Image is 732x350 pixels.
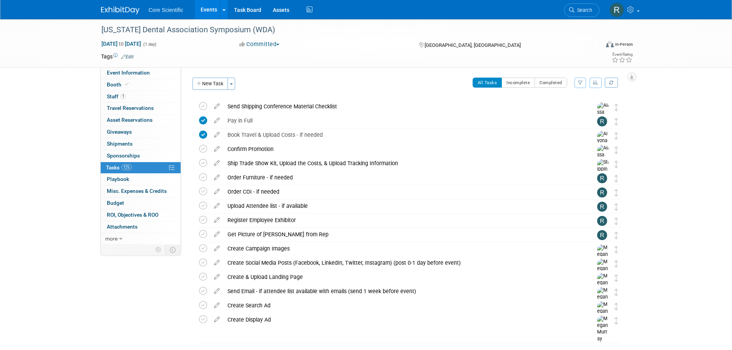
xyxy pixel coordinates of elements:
span: Misc. Expenses & Credits [107,188,167,194]
a: edit [210,316,224,323]
i: Move task [614,232,618,239]
img: Megan Murray [597,259,609,286]
div: Ship Trade Show Kit, Upload the Costs, & Upload Tracking Information [224,157,582,170]
a: Giveaways [101,126,181,138]
a: ROI, Objectives & ROO [101,209,181,221]
img: Rachel Wolff [597,202,607,212]
div: Event Rating [612,53,632,56]
div: Send Shipping Conference Material Checklist [224,100,582,113]
i: Move task [614,161,618,168]
a: Booth [101,79,181,91]
div: Confirm Promotion [224,143,582,156]
a: Budget [101,197,181,209]
span: Asset Reservations [107,117,153,123]
a: edit [210,103,224,110]
i: Move task [614,317,618,324]
span: Attachments [107,224,138,230]
div: Create Social Media Posts (Facebook, LinkedIn, Twitter, Instagram) (post 0-1 day before event) [224,256,582,269]
td: Personalize Event Tab Strip [152,245,165,255]
img: Megan Murray [597,244,609,272]
img: Alissa Schlosser [597,145,609,172]
img: Rachel Wolff [597,187,607,197]
span: to [118,41,125,47]
span: Travel Reservations [107,105,154,111]
i: Move task [614,175,618,182]
img: Shipping Team [597,159,609,193]
a: edit [210,231,224,238]
i: Move task [614,146,618,154]
span: Staff [107,93,126,100]
img: Rachel Wolff [597,216,607,226]
i: Move task [614,289,618,296]
a: Event Information [101,67,181,79]
a: Tasks12% [101,162,181,174]
div: Book Travel & Upload Costs - if needed [224,128,582,141]
span: Budget [107,200,124,206]
i: Move task [614,260,618,267]
div: Get Picture of [PERSON_NAME] from Rep [224,228,582,241]
div: Create & Upload Landing Page [224,270,582,284]
a: Sponsorships [101,150,181,162]
span: 1 [120,93,126,99]
span: 12% [121,164,132,170]
span: Shipments [107,141,133,147]
img: Megan Murray [597,301,609,328]
i: Move task [614,189,618,196]
a: edit [210,288,224,295]
a: edit [210,131,224,138]
i: Move task [614,217,618,225]
span: [DATE] [DATE] [101,40,141,47]
div: Order COI - if needed [224,185,582,198]
span: Event Information [107,70,150,76]
div: Create Search Ad [224,299,582,312]
span: Playbook [107,176,129,182]
button: New Task [193,78,228,90]
img: Rachel Wolff [609,3,624,17]
div: Create Campaign Images [224,242,582,255]
span: Core Scientific [149,7,183,13]
span: more [105,236,118,242]
div: Pay in Full [224,114,582,127]
a: Travel Reservations [101,103,181,114]
i: Move task [614,274,618,282]
td: Tags [101,53,134,60]
div: [US_STATE] Dental Association Symposium (WDA) [99,23,588,37]
a: edit [210,117,224,124]
a: edit [210,217,224,224]
img: Rachel Wolff [597,173,607,183]
span: Booth [107,81,130,88]
i: Move task [614,132,618,139]
a: edit [210,174,224,181]
span: Sponsorships [107,153,140,159]
a: edit [210,245,224,252]
img: Megan Murray [597,315,609,343]
a: Attachments [101,221,181,233]
a: Search [564,3,599,17]
img: Rachel Wolff [597,230,607,240]
button: Incomplete [501,78,535,88]
img: Rachel Wolff [597,116,607,126]
a: edit [210,274,224,280]
a: Playbook [101,174,181,185]
span: Search [574,7,592,13]
button: All Tasks [473,78,502,88]
div: Event Format [554,40,633,51]
div: Upload Attendee list - if available [224,199,582,212]
img: ExhibitDay [101,7,139,14]
div: Send Email - if attendee list available with emails (send 1 week before event) [224,285,582,298]
span: (1 day) [143,42,156,47]
a: edit [210,202,224,209]
a: edit [210,146,224,153]
a: more [101,233,181,245]
a: edit [210,259,224,266]
i: Move task [614,104,618,111]
img: Megan Murray [597,287,609,314]
span: [GEOGRAPHIC_DATA], [GEOGRAPHIC_DATA] [425,42,521,48]
div: Create Display Ad [224,313,582,326]
img: Alissa Schlosser [597,102,609,129]
i: Move task [614,303,618,310]
i: Move task [614,118,618,125]
span: Tasks [106,164,132,171]
i: Booth reservation complete [125,82,129,86]
a: edit [210,302,224,309]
